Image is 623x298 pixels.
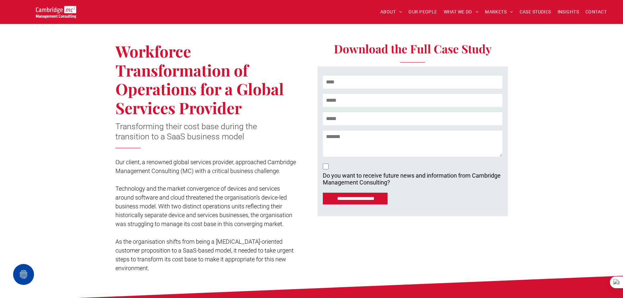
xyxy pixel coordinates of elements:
input: Do you want to receive future news and information from Cambridge Management Consulting? Workforc... [323,164,329,169]
a: OUR PEOPLE [405,7,440,17]
a: MARKETS [482,7,516,17]
a: INSIGHTS [554,7,582,17]
span: Technology and the market convergence of devices and services around software and cloud threatene... [115,185,292,227]
p: Do you want to receive future news and information from Cambridge Management Consulting? [323,172,501,186]
a: CASE STUDIES [516,7,554,17]
a: WHAT WE DO [441,7,482,17]
a: Your Business Transformed | Cambridge Management Consulting [36,7,76,14]
span: Our client, a renowned global services provider, approached Cambridge Management Consulting (MC) ... [115,159,296,174]
a: ABOUT [377,7,406,17]
span: Transforming their cost base during the transition to a SaaS business model [115,122,257,141]
a: CONTACT [582,7,610,17]
img: Go to Homepage [36,6,76,18]
span: As the organisation shifts from being a [MEDICAL_DATA]-oriented customer proposition to a SaaS-ba... [115,238,294,272]
span: Workforce Transformation of Operations for a Global Services Provider [115,41,284,118]
span: Download the Full Case Study [334,41,492,56]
